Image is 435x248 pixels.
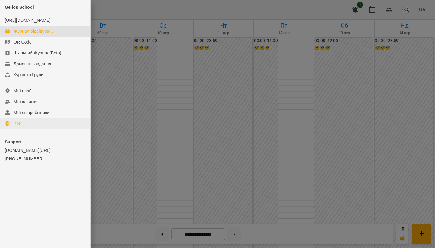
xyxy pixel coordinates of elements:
[5,5,34,10] span: Gelios School
[14,39,32,45] div: QR Code
[5,147,85,153] a: [DOMAIN_NAME][URL]
[14,99,37,105] div: Мої клієнти
[5,139,85,145] p: Support
[5,18,50,23] a: [URL][DOMAIN_NAME]
[14,50,61,56] div: Шкільний Журнал(Beta)
[14,109,50,116] div: Мої співробітники
[14,61,51,67] div: Домашні завдання
[5,156,85,162] a: [PHONE_NUMBER]
[14,72,43,78] div: Курси та Групи
[14,28,54,34] div: Журнал відвідувань
[14,120,21,126] div: Ігри
[14,88,31,94] div: Мої філії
